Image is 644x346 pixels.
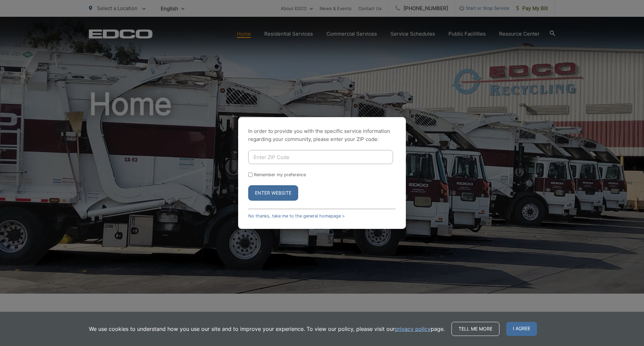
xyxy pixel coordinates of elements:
p: In order to provide you with the specific service information regarding your community, please en... [248,127,396,143]
label: Remember my preference [254,172,306,177]
input: Enter ZIP Code [248,150,393,164]
a: Tell me more [451,322,499,336]
a: No thanks, take me to the general homepage > [248,213,345,218]
p: We use cookies to understand how you use our site and to improve your experience. To view our pol... [89,325,445,333]
button: Enter Website [248,185,298,201]
a: privacy policy [395,325,431,333]
span: I agree [506,322,537,336]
